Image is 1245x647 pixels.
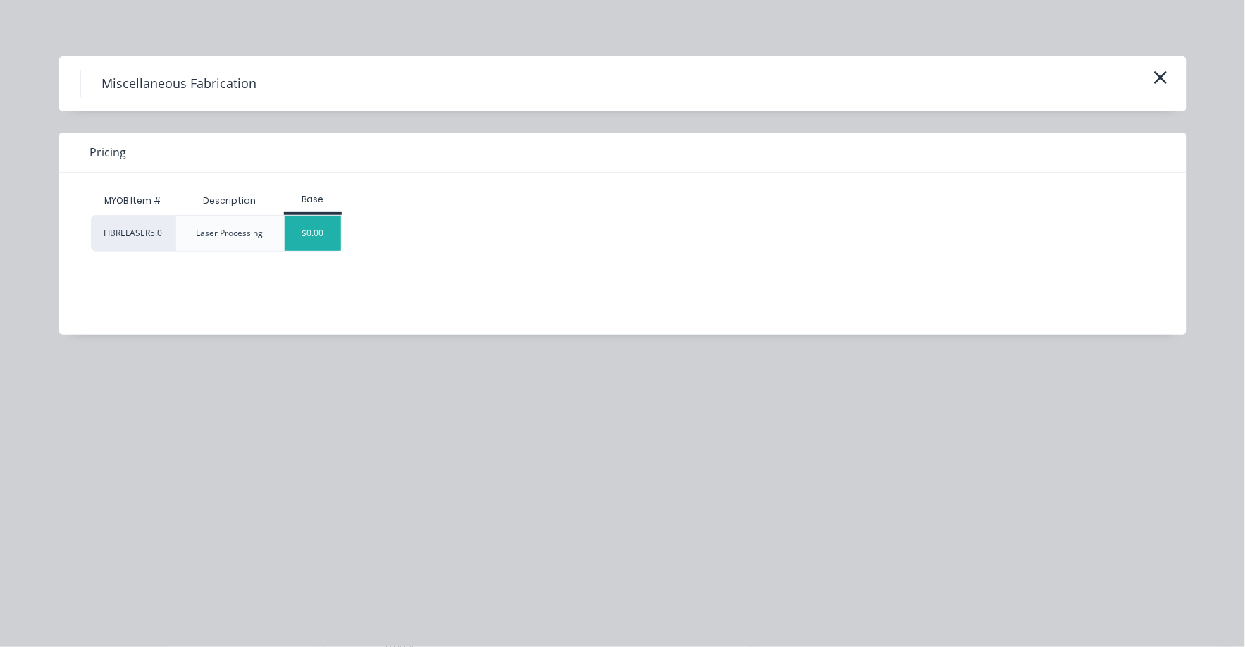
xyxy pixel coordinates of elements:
span: Pricing [90,144,127,161]
div: Base [284,193,342,206]
div: MYOB Item # [91,187,175,215]
div: Description [192,183,267,218]
h4: Miscellaneous Fabrication [80,70,278,97]
div: $0.00 [285,216,342,251]
div: Laser Processing [197,227,264,240]
div: FIBRELASER5.0 [91,215,175,252]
